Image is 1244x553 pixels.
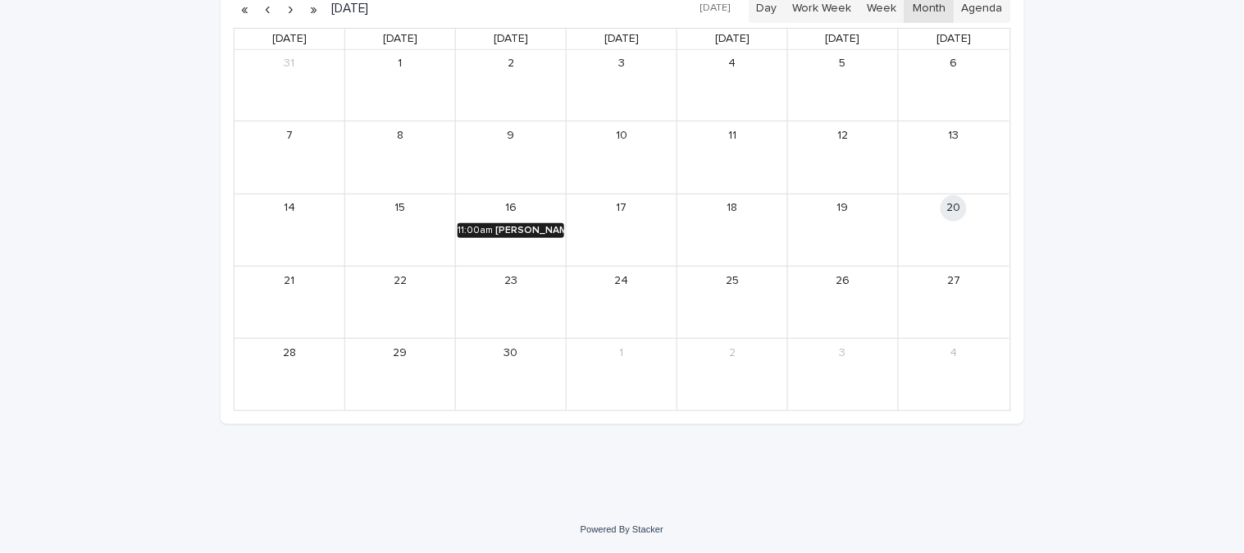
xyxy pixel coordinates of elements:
td: September 17, 2025 [567,194,677,266]
td: October 2, 2025 [677,339,788,410]
a: September 17, 2025 [608,195,635,222]
td: September 6, 2025 [899,50,1009,121]
td: September 8, 2025 [345,121,456,194]
a: September 18, 2025 [719,195,745,222]
a: September 22, 2025 [387,267,413,294]
a: September 12, 2025 [830,122,856,149]
td: September 24, 2025 [567,266,677,338]
a: September 10, 2025 [608,122,635,149]
a: October 3, 2025 [830,340,856,366]
a: Sunday [269,29,310,49]
td: September 25, 2025 [677,266,788,338]
a: October 2, 2025 [719,340,745,366]
a: October 4, 2025 [941,340,967,366]
a: September 29, 2025 [387,340,413,366]
a: September 5, 2025 [830,51,856,77]
td: September 3, 2025 [567,50,677,121]
td: September 4, 2025 [677,50,788,121]
a: September 7, 2025 [276,122,303,149]
td: September 30, 2025 [456,339,567,410]
a: Friday [822,29,864,49]
a: September 30, 2025 [498,340,524,366]
td: October 1, 2025 [567,339,677,410]
a: August 31, 2025 [276,51,303,77]
a: Thursday [712,29,753,49]
a: September 25, 2025 [719,267,745,294]
td: September 13, 2025 [899,121,1009,194]
td: September 19, 2025 [788,194,899,266]
td: August 31, 2025 [235,50,345,121]
td: September 23, 2025 [456,266,567,338]
td: September 14, 2025 [235,194,345,266]
td: September 5, 2025 [788,50,899,121]
a: September 26, 2025 [830,267,856,294]
td: September 12, 2025 [788,121,899,194]
a: September 1, 2025 [387,51,413,77]
a: September 21, 2025 [276,267,303,294]
td: September 22, 2025 [345,266,456,338]
td: September 28, 2025 [235,339,345,410]
a: Monday [380,29,421,49]
td: October 4, 2025 [899,339,1009,410]
a: Wednesday [601,29,642,49]
td: September 16, 2025 [456,194,567,266]
a: September 3, 2025 [608,51,635,77]
td: September 15, 2025 [345,194,456,266]
a: September 20, 2025 [941,195,967,222]
a: September 28, 2025 [276,340,303,366]
td: September 26, 2025 [788,266,899,338]
td: September 9, 2025 [456,121,567,194]
td: September 18, 2025 [677,194,788,266]
a: October 1, 2025 [608,340,635,366]
td: September 27, 2025 [899,266,1009,338]
td: October 3, 2025 [788,339,899,410]
a: September 9, 2025 [498,122,524,149]
td: September 11, 2025 [677,121,788,194]
a: September 14, 2025 [276,195,303,222]
a: Tuesday [490,29,531,49]
a: September 19, 2025 [830,195,856,222]
div: 11:00am [458,225,493,236]
a: September 27, 2025 [941,267,967,294]
a: Saturday [933,29,974,49]
a: September 8, 2025 [387,122,413,149]
td: September 20, 2025 [899,194,1009,266]
td: September 1, 2025 [345,50,456,121]
a: September 15, 2025 [387,195,413,222]
a: September 23, 2025 [498,267,524,294]
a: Powered By Stacker [581,524,663,534]
a: September 13, 2025 [941,122,967,149]
a: September 11, 2025 [719,122,745,149]
div: [PERSON_NAME] [495,225,564,236]
a: September 2, 2025 [498,51,524,77]
td: September 7, 2025 [235,121,345,194]
h2: [DATE] [326,2,369,15]
a: September 4, 2025 [719,51,745,77]
td: September 10, 2025 [567,121,677,194]
a: September 6, 2025 [941,51,967,77]
td: September 21, 2025 [235,266,345,338]
td: September 29, 2025 [345,339,456,410]
a: September 24, 2025 [608,267,635,294]
td: September 2, 2025 [456,50,567,121]
a: September 16, 2025 [498,195,524,222]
